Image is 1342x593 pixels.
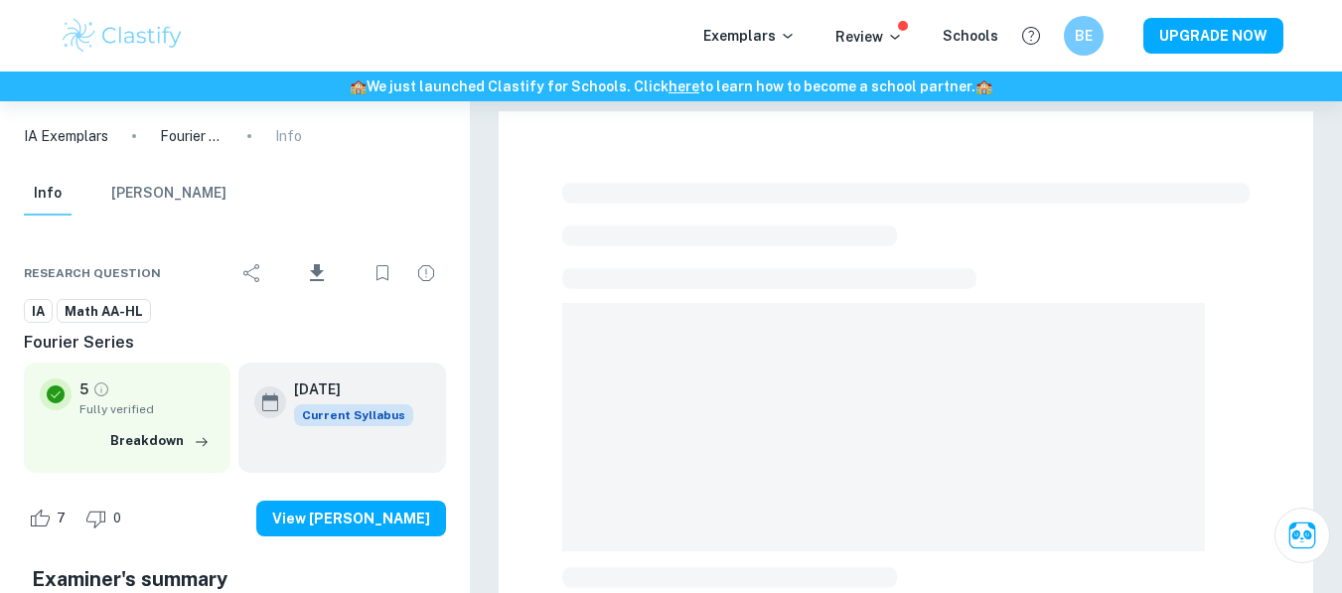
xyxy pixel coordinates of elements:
div: Report issue [406,253,446,293]
a: IA Exemplars [24,125,108,147]
button: Info [24,172,72,216]
span: 🏫 [350,78,367,94]
div: Like [24,503,76,534]
span: IA [25,302,52,322]
p: Review [835,26,903,48]
div: Share [232,253,272,293]
h6: [DATE] [294,378,397,400]
button: View [PERSON_NAME] [256,501,446,536]
a: Schools [943,28,998,44]
img: Clastify logo [60,16,186,56]
div: Dislike [80,503,132,534]
span: 🏫 [975,78,992,94]
h6: BE [1072,25,1095,47]
div: This exemplar is based on the current syllabus. Feel free to refer to it for inspiration/ideas wh... [294,404,413,426]
button: Breakdown [105,426,215,456]
a: here [669,78,699,94]
span: Research question [24,264,161,282]
p: 5 [79,378,88,400]
span: 7 [46,509,76,528]
span: Math AA-HL [58,302,150,322]
a: IA [24,299,53,324]
p: Info [275,125,302,147]
span: 0 [102,509,132,528]
h6: Fourier Series [24,331,446,355]
button: BE [1064,16,1104,56]
span: Fully verified [79,400,215,418]
button: UPGRADE NOW [1143,18,1283,54]
a: Grade fully verified [92,380,110,398]
span: Current Syllabus [294,404,413,426]
div: Bookmark [363,253,402,293]
button: Ask Clai [1274,508,1330,563]
button: [PERSON_NAME] [111,172,226,216]
h6: We just launched Clastify for Schools. Click to learn how to become a school partner. [4,75,1338,97]
p: Exemplars [703,25,796,47]
div: Download [276,247,359,299]
a: Math AA-HL [57,299,151,324]
button: Help and Feedback [1014,19,1048,53]
p: Fourier Series [160,125,224,147]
